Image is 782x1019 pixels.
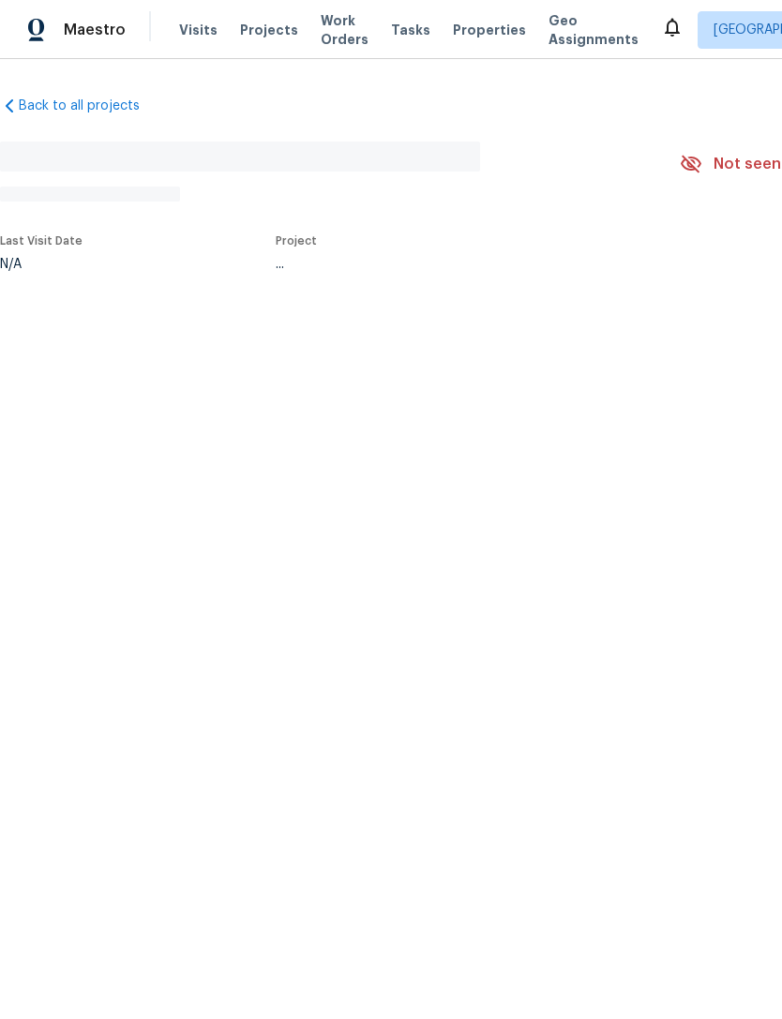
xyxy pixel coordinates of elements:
[453,21,526,39] span: Properties
[321,11,368,49] span: Work Orders
[391,23,430,37] span: Tasks
[549,11,639,49] span: Geo Assignments
[276,258,636,271] div: ...
[64,21,126,39] span: Maestro
[240,21,298,39] span: Projects
[276,235,317,247] span: Project
[179,21,218,39] span: Visits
